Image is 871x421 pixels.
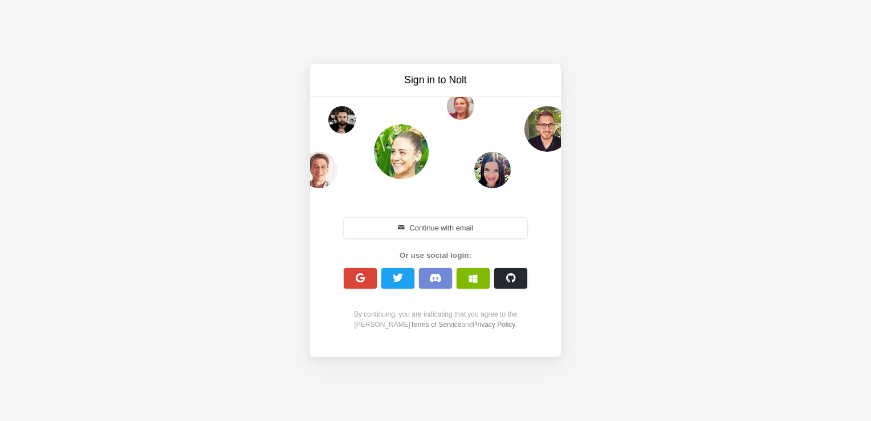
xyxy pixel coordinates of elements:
button: Continue with email [344,218,527,238]
h3: Sign in to Nolt [340,73,531,87]
div: By continuing, you are indicating that you agree to the [PERSON_NAME] and . [337,309,534,330]
a: Privacy Policy [473,321,515,329]
div: Or use social login: [337,250,534,261]
a: Terms of Service [410,321,461,329]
